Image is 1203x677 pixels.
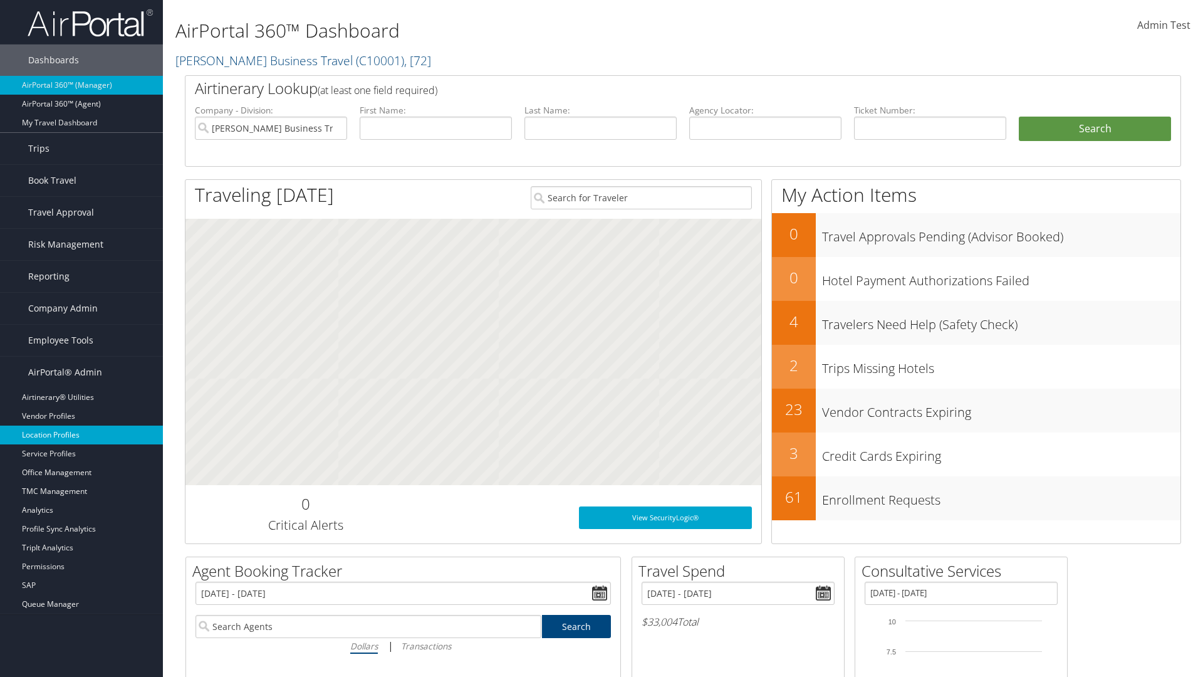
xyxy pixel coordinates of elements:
[772,213,1180,257] a: 0Travel Approvals Pending (Advisor Booked)
[822,310,1180,333] h3: Travelers Need Help (Safety Check)
[195,104,347,117] label: Company - Division:
[318,83,437,97] span: (at least one field required)
[28,229,103,260] span: Risk Management
[822,397,1180,421] h3: Vendor Contracts Expiring
[772,182,1180,208] h1: My Action Items
[28,133,49,164] span: Trips
[524,104,677,117] label: Last Name:
[350,640,378,652] i: Dollars
[772,443,816,464] h2: 3
[542,615,612,638] a: Search
[28,8,153,38] img: airportal-logo.png
[175,52,431,69] a: [PERSON_NAME] Business Travel
[28,293,98,324] span: Company Admin
[822,266,1180,290] h3: Hotel Payment Authorizations Failed
[772,476,1180,520] a: 61Enrollment Requests
[772,267,816,288] h2: 0
[175,18,852,44] h1: AirPortal 360™ Dashboard
[356,52,404,69] span: ( C10001 )
[772,433,1180,476] a: 3Credit Cards Expiring
[822,354,1180,377] h3: Trips Missing Hotels
[822,222,1180,246] h3: Travel Approvals Pending (Advisor Booked)
[772,399,816,420] h2: 23
[1019,117,1171,142] button: Search
[28,325,93,356] span: Employee Tools
[28,45,79,76] span: Dashboards
[195,182,334,208] h1: Traveling [DATE]
[28,165,76,196] span: Book Travel
[192,560,620,582] h2: Agent Booking Tracker
[579,506,752,529] a: View SecurityLogic®
[401,640,451,652] i: Transactions
[822,485,1180,509] h3: Enrollment Requests
[642,615,835,629] h6: Total
[531,186,752,209] input: Search for Traveler
[689,104,841,117] label: Agency Locator:
[360,104,512,117] label: First Name:
[195,638,611,654] div: |
[854,104,1006,117] label: Ticket Number:
[772,311,816,332] h2: 4
[772,355,816,376] h2: 2
[195,493,416,515] h2: 0
[1137,18,1190,32] span: Admin Test
[28,261,70,292] span: Reporting
[642,615,677,629] span: $33,004
[772,301,1180,345] a: 4Travelers Need Help (Safety Check)
[28,357,102,388] span: AirPortal® Admin
[772,486,816,508] h2: 61
[404,52,431,69] span: , [ 72 ]
[195,517,416,534] h3: Critical Alerts
[822,441,1180,465] h3: Credit Cards Expiring
[887,648,896,656] tspan: 7.5
[862,560,1067,582] h2: Consultative Services
[28,197,94,228] span: Travel Approval
[195,78,1088,99] h2: Airtinerary Lookup
[772,257,1180,301] a: 0Hotel Payment Authorizations Failed
[772,223,816,244] h2: 0
[195,615,541,638] input: Search Agents
[772,389,1180,433] a: 23Vendor Contracts Expiring
[1137,6,1190,45] a: Admin Test
[772,345,1180,389] a: 2Trips Missing Hotels
[638,560,844,582] h2: Travel Spend
[888,618,896,626] tspan: 10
